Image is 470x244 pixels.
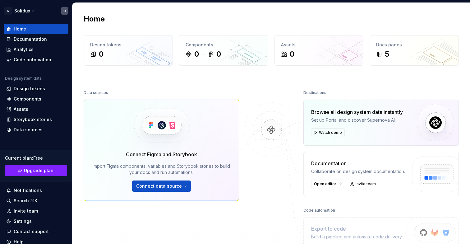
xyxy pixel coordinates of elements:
div: Invite team [14,208,38,214]
div: Data sources [14,127,43,133]
div: O [63,8,66,13]
div: Import Figma components, variables and Storybook stories to build your docs and run automations. [93,163,230,176]
div: Destinations [303,88,326,97]
a: Assets0 [274,35,364,66]
div: Data sources [84,88,108,97]
div: Components [186,42,262,48]
div: 0 [290,49,294,59]
div: 0 [194,49,199,59]
div: 5 [385,49,389,59]
a: Invite team [4,206,68,216]
div: Design system data [5,76,42,81]
a: Home [4,24,68,34]
button: Search ⌘K [4,196,68,206]
div: Build a pipeline and automate code delivery. [311,234,403,240]
button: Watch demo [311,128,345,137]
a: Design tokens0 [84,35,173,66]
div: Code automation [303,206,335,215]
div: Solidux [14,8,30,14]
span: Open editor [314,181,336,186]
button: SSoliduxO [1,4,71,17]
div: Notifications [14,187,42,194]
div: Set up Portal and discover Supernova AI. [311,117,403,123]
span: Watch demo [319,130,342,135]
a: Docs pages5 [370,35,459,66]
div: Current plan : Free [5,155,67,161]
div: Storybook stories [14,116,52,123]
a: Upgrade plan [5,165,67,176]
div: Assets [14,106,28,112]
button: Contact support [4,227,68,237]
a: Settings [4,216,68,226]
div: Search ⌘K [14,198,37,204]
span: Invite team [356,181,376,186]
h2: Home [84,14,105,24]
div: Collaborate on design system documentation. [311,168,405,175]
div: Connect Figma and Storybook [126,151,197,158]
button: Connect data source [132,181,191,192]
div: 0 [99,49,104,59]
div: Documentation [311,160,405,167]
div: Analytics [14,46,34,53]
div: 0 [216,49,221,59]
a: Data sources [4,125,68,135]
div: Code automation [14,57,51,63]
a: Components00 [179,35,268,66]
span: Connect data source [136,183,182,189]
a: Documentation [4,34,68,44]
a: Design tokens [4,84,68,94]
a: Invite team [348,180,379,188]
span: Upgrade plan [24,167,53,174]
button: Notifications [4,185,68,195]
div: Contact support [14,228,49,235]
div: Settings [14,218,32,224]
div: Browse all design system data instantly [311,108,403,116]
div: Export to code [311,225,403,232]
div: S [4,7,12,15]
div: Design tokens [90,42,166,48]
a: Open editor [311,180,344,188]
a: Code automation [4,55,68,65]
div: Home [14,26,26,32]
div: Docs pages [376,42,452,48]
div: Assets [281,42,357,48]
a: Storybook stories [4,115,68,124]
div: Documentation [14,36,47,42]
a: Components [4,94,68,104]
a: Assets [4,104,68,114]
div: Components [14,96,41,102]
a: Analytics [4,45,68,54]
div: Design tokens [14,86,45,92]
